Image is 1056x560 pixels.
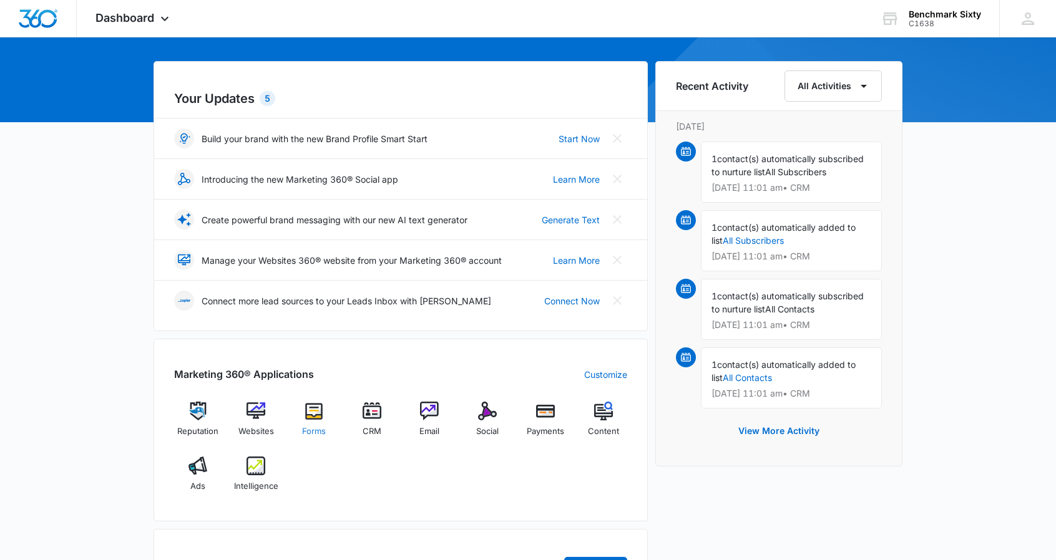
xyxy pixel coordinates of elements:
h6: Recent Activity [676,79,748,94]
span: Content [588,425,619,438]
span: Ads [190,480,205,493]
a: Websites [232,402,280,447]
a: Email [406,402,454,447]
div: 5 [260,91,275,106]
a: Forms [290,402,338,447]
span: CRM [363,425,381,438]
a: Generate Text [542,213,600,226]
a: Learn More [553,254,600,267]
span: Payments [527,425,564,438]
p: [DATE] 11:01 am • CRM [711,321,871,329]
span: Email [419,425,439,438]
a: Reputation [174,402,222,447]
div: account id [909,19,981,28]
a: Content [579,402,627,447]
span: contact(s) automatically added to list [711,359,856,383]
p: Connect more lead sources to your Leads Inbox with [PERSON_NAME] [202,294,491,307]
button: View More Activity [726,416,832,446]
p: [DATE] [676,120,882,133]
span: All Contacts [765,304,814,314]
span: 1 [711,291,717,301]
span: 1 [711,153,717,164]
p: [DATE] 11:01 am • CRM [711,252,871,261]
span: Reputation [177,425,218,438]
span: Social [476,425,499,438]
span: Websites [238,425,274,438]
button: Close [607,169,627,189]
span: Forms [302,425,326,438]
button: Close [607,291,627,311]
p: Manage your Websites 360® website from your Marketing 360® account [202,254,502,267]
a: All Contacts [723,372,772,383]
a: Connect Now [544,294,600,307]
span: contact(s) automatically added to list [711,222,856,246]
span: contact(s) automatically subscribed to nurture list [711,291,864,314]
a: Customize [584,368,627,381]
p: [DATE] 11:01 am • CRM [711,183,871,192]
p: [DATE] 11:01 am • CRM [711,389,871,398]
button: Close [607,250,627,270]
button: Close [607,210,627,229]
a: CRM [348,402,396,447]
a: Payments [522,402,570,447]
button: Close [607,128,627,148]
a: All Subscribers [723,235,784,246]
a: Intelligence [232,456,280,501]
span: 1 [711,359,717,370]
span: Intelligence [234,480,278,493]
button: All Activities [785,70,882,102]
span: All Subscribers [765,167,826,177]
span: Dashboard [95,11,154,24]
a: Ads [174,456,222,501]
p: Build your brand with the new Brand Profile Smart Start [202,132,428,145]
p: Create powerful brand messaging with our new AI text generator [202,213,467,226]
a: Learn More [553,173,600,186]
span: 1 [711,222,717,233]
h2: Your Updates [174,89,627,108]
h2: Marketing 360® Applications [174,367,314,382]
div: account name [909,9,981,19]
p: Introducing the new Marketing 360® Social app [202,173,398,186]
a: Start Now [559,132,600,145]
span: contact(s) automatically subscribed to nurture list [711,153,864,177]
a: Social [464,402,512,447]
